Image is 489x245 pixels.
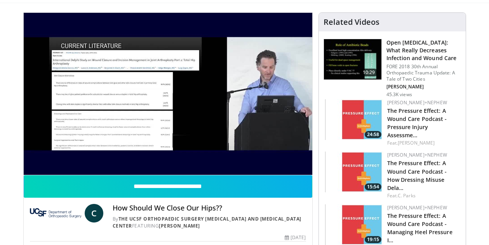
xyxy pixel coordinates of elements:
[325,152,383,192] img: 61e02083-5525-4adc-9284-c4ef5d0bd3c4.150x105_q85_crop-smart_upscale.jpg
[398,192,416,199] a: C. Parks
[365,236,381,243] span: 19:15
[325,204,383,245] a: 19:15
[159,223,200,229] a: [PERSON_NAME]
[24,13,312,175] video-js: Video Player
[387,140,459,147] div: Feat.
[113,216,306,229] div: By FEATURING
[85,204,103,223] a: C
[386,91,412,98] p: 45.3K views
[324,39,461,98] a: 10:29 Open [MEDICAL_DATA]: What Really Decreases Infection and Wound Care FORE 2018 30th Annual O...
[113,204,306,212] h4: How Should We Close Our Hips??
[398,140,435,146] a: [PERSON_NAME]
[387,192,459,199] div: Feat.
[324,39,381,79] img: ded7be61-cdd8-40fc-98a3-de551fea390e.150x105_q85_crop-smart_upscale.jpg
[325,99,383,140] a: 24:58
[324,17,379,27] h4: Related Videos
[386,64,461,82] p: FORE 2018 30th Annual Orthopaedic Trauma Update: A Tale of Two Cities
[30,204,82,223] img: The UCSF Orthopaedic Surgery Arthritis and Joint Replacement Center
[386,84,461,90] p: [PERSON_NAME]
[325,204,383,245] img: 60a7b2e5-50df-40c4-868a-521487974819.150x105_q85_crop-smart_upscale.jpg
[113,216,301,229] a: The UCSF Orthopaedic Surgery [MEDICAL_DATA] and [MEDICAL_DATA] Center
[387,107,447,139] a: The Pressure Effect: A Wound Care Podcast - Pressure Injury Assessme…
[325,152,383,192] a: 15:54
[387,99,447,106] a: [PERSON_NAME]+Nephew
[360,69,378,76] span: 10:29
[386,39,461,62] h3: Open [MEDICAL_DATA]: What Really Decreases Infection and Wound Care
[325,99,383,140] img: 2a658e12-bd38-46e9-9f21-8239cc81ed40.150x105_q85_crop-smart_upscale.jpg
[387,212,452,244] a: The Pressure Effect: A Wound Care Podcast - Managing Heel Pressure I…
[285,234,306,241] div: [DATE]
[387,159,447,191] a: The Pressure Effect: A Wound Care Podcast - How Dressing Misuse Dela…
[387,152,447,158] a: [PERSON_NAME]+Nephew
[365,183,381,190] span: 15:54
[387,204,447,211] a: [PERSON_NAME]+Nephew
[365,131,381,138] span: 24:58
